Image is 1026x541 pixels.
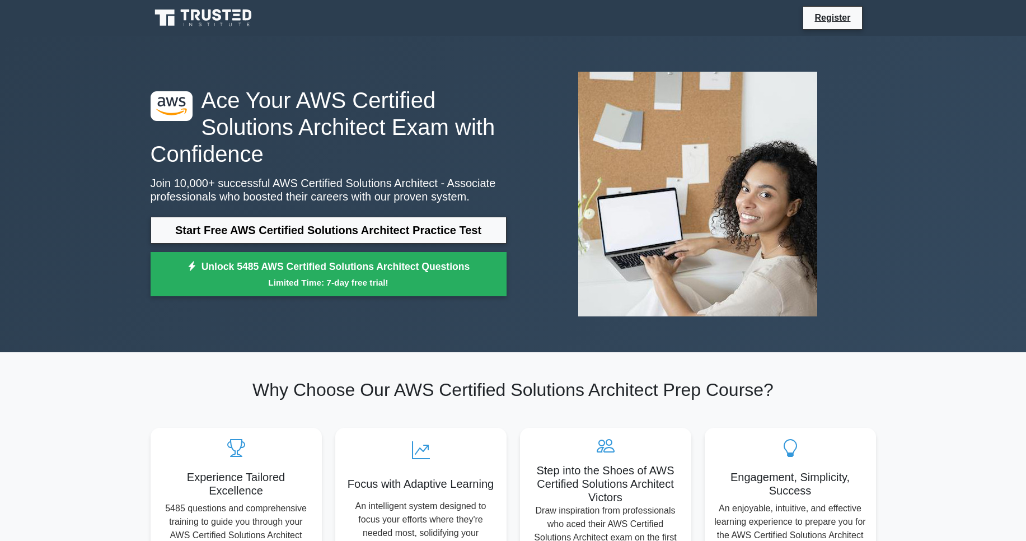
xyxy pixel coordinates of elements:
a: Register [808,11,857,25]
h5: Step into the Shoes of AWS Certified Solutions Architect Victors [529,464,682,504]
a: Unlock 5485 AWS Certified Solutions Architect QuestionsLimited Time: 7-day free trial! [151,252,507,297]
h5: Experience Tailored Excellence [160,470,313,497]
h5: Focus with Adaptive Learning [344,477,498,491]
h5: Engagement, Simplicity, Success [714,470,867,497]
h2: Why Choose Our AWS Certified Solutions Architect Prep Course? [151,379,876,400]
small: Limited Time: 7-day free trial! [165,276,493,289]
a: Start Free AWS Certified Solutions Architect Practice Test [151,217,507,244]
h1: Ace Your AWS Certified Solutions Architect Exam with Confidence [151,87,507,167]
p: Join 10,000+ successful AWS Certified Solutions Architect - Associate professionals who boosted t... [151,176,507,203]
